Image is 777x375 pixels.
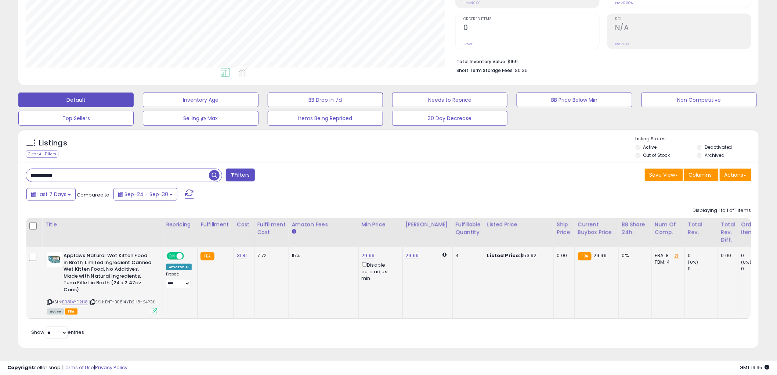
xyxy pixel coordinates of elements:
[642,93,757,107] button: Non Competitive
[557,221,572,236] div: Ship Price
[26,151,58,158] div: Clear All Filters
[268,93,383,107] button: BB Drop in 7d
[7,364,127,371] div: seller snap | |
[166,272,192,288] div: Preset:
[26,188,76,201] button: Last 7 Days
[693,207,751,214] div: Displaying 1 to 1 of 1 items
[7,364,34,371] strong: Copyright
[643,152,670,158] label: Out of Stock
[456,252,478,259] div: 4
[37,191,66,198] span: Last 7 Days
[406,252,419,259] a: 29.99
[183,253,195,259] span: OFF
[688,266,718,272] div: 0
[167,253,177,259] span: ON
[392,93,507,107] button: Needs to Reprice
[77,191,111,198] span: Compared to:
[655,221,682,236] div: Num of Comp.
[95,364,127,371] a: Privacy Policy
[442,252,447,257] i: Calculated using Dynamic Max Price.
[578,221,616,236] div: Current Buybox Price
[740,364,770,371] span: 2025-10-8 13:35 GMT
[487,252,548,259] div: $53.92
[622,252,646,259] div: 0%
[200,252,214,260] small: FBA
[578,252,592,260] small: FBA
[143,93,258,107] button: Inventory Age
[705,152,724,158] label: Archived
[18,93,134,107] button: Default
[741,252,771,259] div: 0
[463,17,599,21] span: Ordered Items
[63,364,94,371] a: Terms of Use
[622,221,649,236] div: BB Share 24h.
[689,171,712,179] span: Columns
[45,221,160,228] div: Title
[456,67,514,73] b: Short Term Storage Fees:
[200,221,230,228] div: Fulfillment
[292,228,296,235] small: Amazon Fees.
[517,93,632,107] button: BB Price Below Min
[237,221,251,228] div: Cost
[721,252,733,259] div: 0.00
[636,136,759,143] p: Listing States:
[615,24,751,33] h2: N/A
[741,259,752,265] small: (0%)
[615,1,633,5] small: Prev: 0.00%
[64,252,153,295] b: Applaws Natural Wet Kitten Food in Broth, Limited Ingredient Canned Wet Kitten Food, No Additives...
[463,24,599,33] h2: 0
[741,221,768,236] div: Ordered Items
[643,144,657,150] label: Active
[124,191,168,198] span: Sep-24 - Sep-30
[89,299,155,305] span: | SKU: ENT-B0814YD2H8-24PCK
[688,259,698,265] small: (0%)
[645,169,683,181] button: Save View
[655,252,679,259] div: FBA: 8
[463,42,474,46] small: Prev: 0
[456,57,746,65] li: $159
[456,221,481,236] div: Fulfillable Quantity
[143,111,258,126] button: Selling @ Max
[47,309,64,315] span: All listings currently available for purchase on Amazon
[515,67,528,74] span: $0.35
[18,111,134,126] button: Top Sellers
[362,221,400,228] div: Min Price
[257,252,283,259] div: 7.72
[456,58,506,65] b: Total Inventory Value:
[463,1,481,5] small: Prev: $0.00
[166,264,192,270] div: Amazon AI
[362,252,375,259] a: 29.99
[226,169,254,181] button: Filters
[557,252,569,259] div: 0.00
[615,17,751,21] span: ROI
[62,299,88,305] a: B0814YD2H8
[684,169,719,181] button: Columns
[362,261,397,282] div: Disable auto adjust min
[741,266,771,272] div: 0
[593,252,607,259] span: 29.99
[705,144,732,150] label: Deactivated
[292,221,355,228] div: Amazon Fees
[268,111,383,126] button: Items Being Repriced
[487,252,521,259] b: Listed Price:
[113,188,177,201] button: Sep-24 - Sep-30
[47,252,157,314] div: ASIN:
[655,259,679,266] div: FBM: 4
[721,221,735,244] div: Total Rev. Diff.
[237,252,247,259] a: 31.81
[47,252,62,267] img: 41aN4F6X9-L._SL40_.jpg
[688,252,718,259] div: 0
[688,221,715,236] div: Total Rev.
[166,221,194,228] div: Repricing
[720,169,751,181] button: Actions
[406,221,449,228] div: [PERSON_NAME]
[257,221,286,236] div: Fulfillment Cost
[65,309,77,315] span: FBA
[615,42,629,46] small: Prev: N/A
[39,138,67,148] h5: Listings
[392,111,507,126] button: 30 Day Decrease
[292,252,353,259] div: 15%
[31,329,84,336] span: Show: entries
[487,221,551,228] div: Listed Price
